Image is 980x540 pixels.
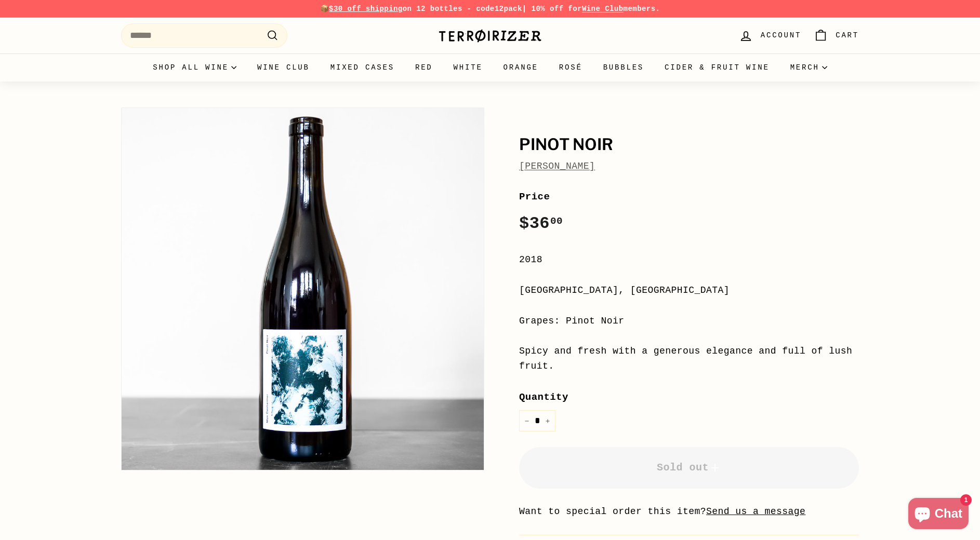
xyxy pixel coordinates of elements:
div: Primary [100,53,880,82]
span: $36 [519,214,563,233]
a: Cider & Fruit Wine [654,53,780,82]
label: Price [519,189,859,205]
a: [PERSON_NAME] [519,161,595,171]
sup: 00 [550,215,563,227]
li: Want to special order this item? [519,504,859,519]
input: quantity [519,410,555,431]
a: White [443,53,493,82]
summary: Shop all wine [142,53,247,82]
span: $30 off shipping [329,5,403,13]
summary: Merch [780,53,838,82]
a: Rosé [549,53,593,82]
span: Sold out [657,462,721,474]
button: Reduce item quantity by one [519,410,535,431]
span: Account [761,30,801,41]
span: Cart [836,30,859,41]
h1: Pinot Noir [519,136,859,154]
a: Mixed Cases [320,53,405,82]
img: Pinot Noir [122,108,484,470]
div: Spicy and fresh with a generous elegance and full of lush fruit. [519,344,859,374]
a: Red [405,53,443,82]
a: Wine Club [247,53,320,82]
strong: 12pack [495,5,522,13]
label: Quantity [519,389,859,405]
button: Sold out [519,447,859,489]
p: 📦 on 12 bottles - code | 10% off for members. [121,3,859,15]
a: Send us a message [706,506,805,517]
a: Orange [493,53,549,82]
div: 2018 [519,252,859,267]
div: [GEOGRAPHIC_DATA], [GEOGRAPHIC_DATA] [519,283,859,298]
a: Account [733,20,807,51]
div: Grapes: Pinot Noir [519,314,859,329]
a: Bubbles [593,53,654,82]
a: Cart [807,20,865,51]
button: Increase item quantity by one [540,410,555,431]
a: Wine Club [582,5,624,13]
inbox-online-store-chat: Shopify online store chat [905,498,972,532]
